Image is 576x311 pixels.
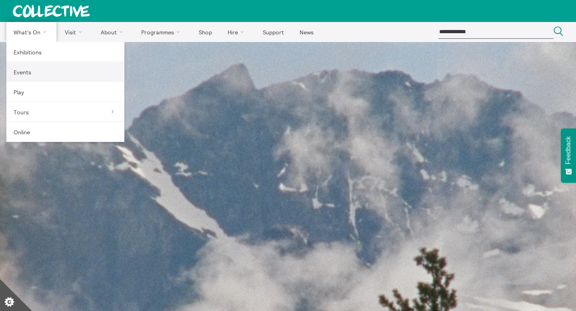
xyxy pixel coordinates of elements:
a: Support [256,22,291,42]
a: Exhibitions [6,42,124,62]
a: Hire [221,22,254,42]
span: Feedback [565,136,572,164]
a: Events [6,62,124,82]
button: Feedback - Show survey [561,128,576,183]
a: Tours [6,102,124,122]
a: About [94,22,133,42]
a: News [292,22,320,42]
a: Online [6,122,124,142]
a: Programmes [134,22,190,42]
a: Play [6,82,124,102]
a: Shop [192,22,219,42]
a: What's On [6,22,56,42]
a: Visit [58,22,92,42]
